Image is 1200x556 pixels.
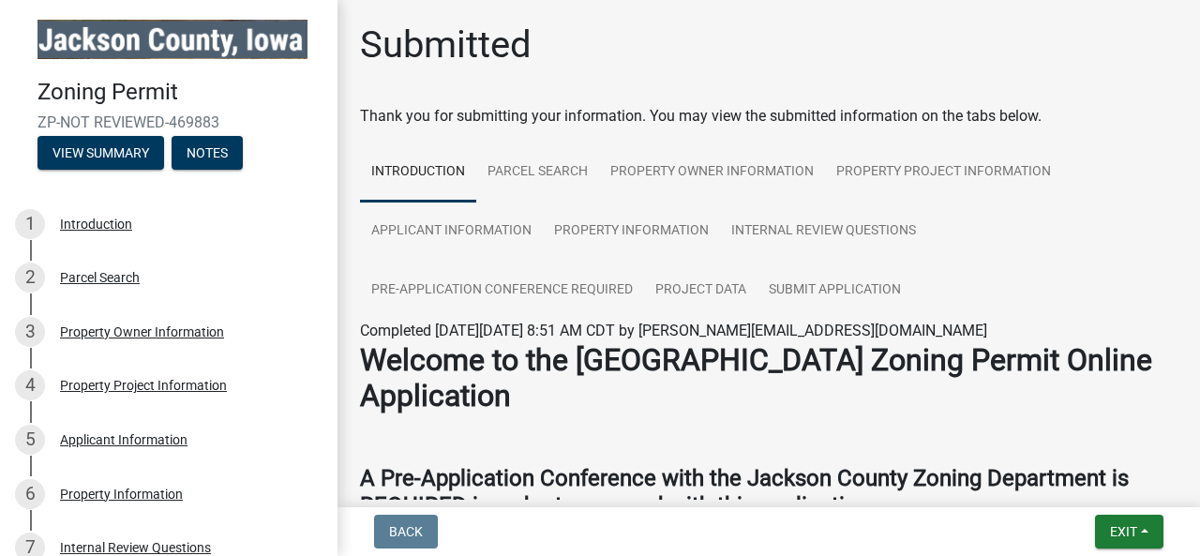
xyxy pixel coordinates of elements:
a: Pre-Application Conference REQUIRED [360,261,644,321]
span: Completed [DATE][DATE] 8:51 AM CDT by [PERSON_NAME][EMAIL_ADDRESS][DOMAIN_NAME] [360,322,987,339]
div: 4 [15,370,45,400]
a: Project Data [644,261,757,321]
div: Applicant Information [60,433,187,446]
button: Exit [1095,515,1163,548]
button: Back [374,515,438,548]
h4: Zoning Permit [37,79,322,106]
span: ZP-NOT REVIEWED-469883 [37,113,300,131]
a: Property Information [543,202,720,262]
a: Introduction [360,143,476,203]
span: Exit [1110,524,1137,539]
wm-modal-confirm: Notes [172,146,243,161]
a: Property Project Information [825,143,1062,203]
a: Parcel Search [476,143,599,203]
strong: Welcome to the [GEOGRAPHIC_DATA] Zoning Permit Online Application [360,342,1152,413]
div: 2 [15,263,45,293]
wm-modal-confirm: Summary [37,146,164,161]
div: Property Project Information [60,379,227,392]
span: Back [389,524,423,539]
strong: A Pre-Application Conference with the Jackson County Zoning Department is REQUIRED in order to pr... [360,465,1129,518]
a: Applicant Information [360,202,543,262]
div: Introduction [60,218,132,231]
h1: Submitted [360,23,532,68]
div: Property Owner Information [60,325,224,338]
a: Property Owner Information [599,143,825,203]
a: Submit Application [757,261,912,321]
div: Thank you for submitting your information. You may view the submitted information on the tabs below. [360,105,1177,128]
div: Internal Review Questions [60,541,211,554]
div: 3 [15,317,45,347]
div: 5 [15,425,45,455]
button: Notes [172,136,243,170]
div: 6 [15,479,45,509]
img: Jackson County, Iowa [37,20,307,59]
a: Internal Review Questions [720,202,927,262]
div: Parcel Search [60,271,140,284]
button: View Summary [37,136,164,170]
div: Property Information [60,488,183,501]
div: 1 [15,209,45,239]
